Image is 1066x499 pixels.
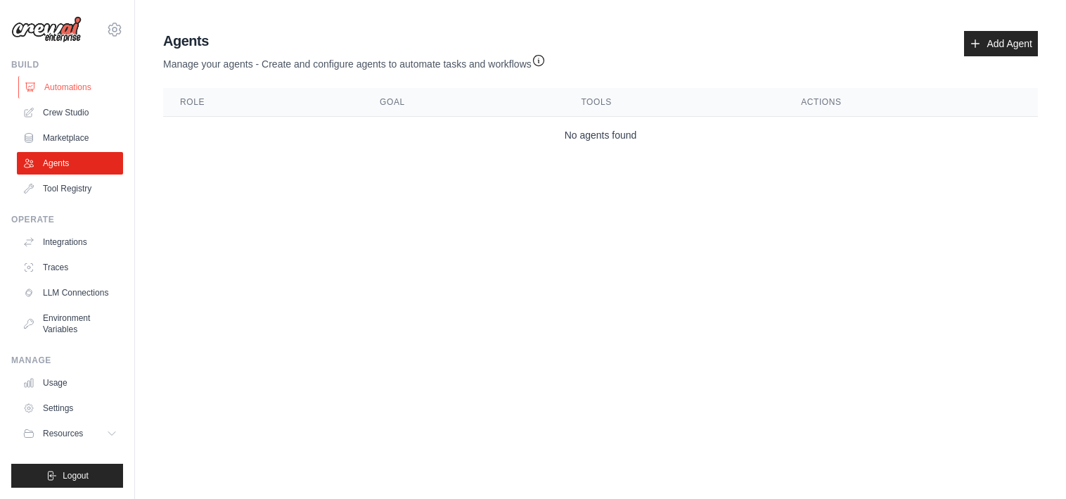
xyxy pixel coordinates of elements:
a: Automations [18,76,124,99]
h2: Agents [163,31,546,51]
a: Agents [17,152,123,175]
button: Logout [11,464,123,488]
div: Build [11,59,123,70]
p: Manage your agents - Create and configure agents to automate tasks and workflows [163,51,546,71]
th: Actions [784,88,1038,117]
span: Resources [43,428,83,439]
img: Logo [11,16,82,43]
a: Add Agent [964,31,1038,56]
a: Traces [17,256,123,279]
th: Role [163,88,363,117]
div: Manage [11,355,123,366]
a: Environment Variables [17,307,123,341]
th: Goal [363,88,564,117]
a: Integrations [17,231,123,253]
button: Resources [17,422,123,445]
td: No agents found [163,117,1038,154]
a: Crew Studio [17,101,123,124]
a: Usage [17,372,123,394]
span: Logout [63,470,89,481]
a: LLM Connections [17,282,123,304]
a: Tool Registry [17,177,123,200]
a: Settings [17,397,123,419]
a: Marketplace [17,127,123,149]
div: Operate [11,214,123,225]
th: Tools [564,88,784,117]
